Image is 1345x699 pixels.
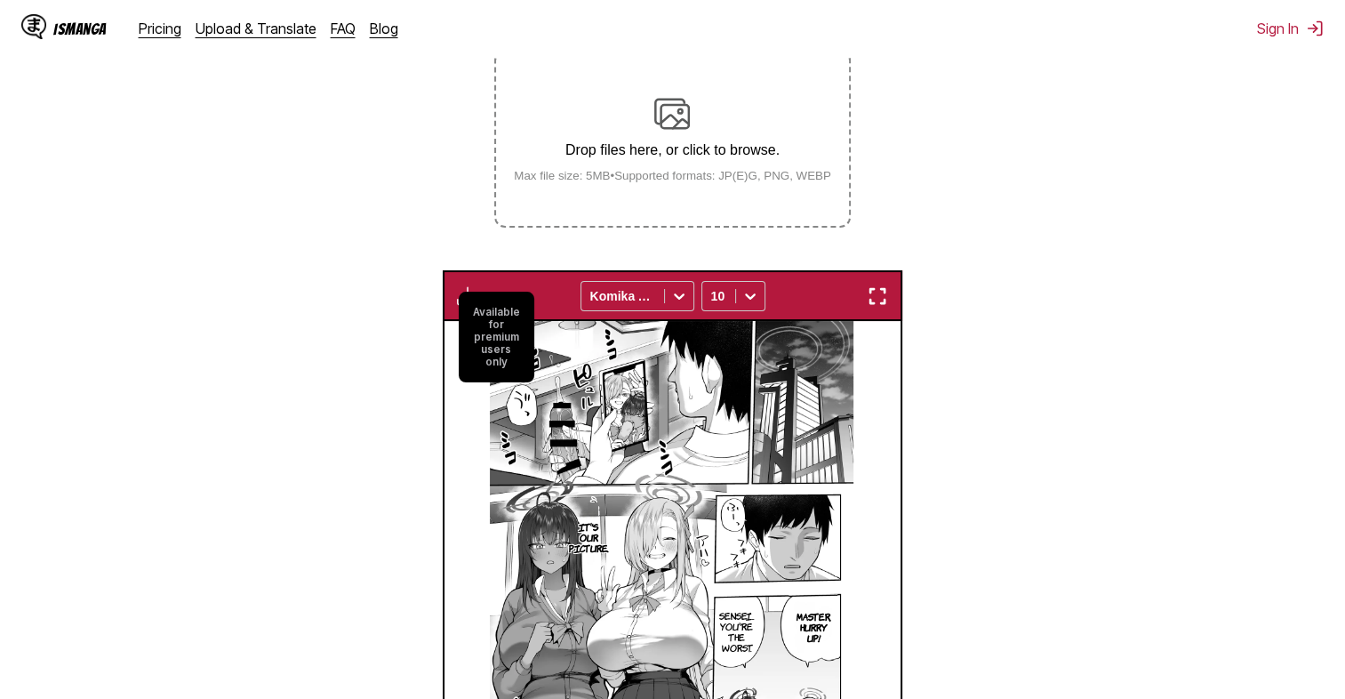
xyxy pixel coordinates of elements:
[53,20,107,37] div: IsManga
[459,292,534,382] small: Available for premium users only
[500,142,845,158] p: Drop files here, or click to browse.
[789,607,837,647] p: Master, hurry up!
[716,607,758,656] p: Sensei... You're the worst.
[196,20,316,37] a: Upload & Translate
[457,285,478,307] img: Download translated images
[1257,20,1324,37] button: Sign In
[500,169,845,182] small: Max file size: 5MB • Supported formats: JP(E)G, PNG, WEBP
[139,20,181,37] a: Pricing
[21,14,46,39] img: IsManga Logo
[867,285,888,307] img: Enter fullscreen
[1306,20,1324,37] img: Sign out
[331,20,356,37] a: FAQ
[370,20,398,37] a: Blog
[21,14,139,43] a: IsManga LogoIsManga
[565,518,612,557] p: It's our picture.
